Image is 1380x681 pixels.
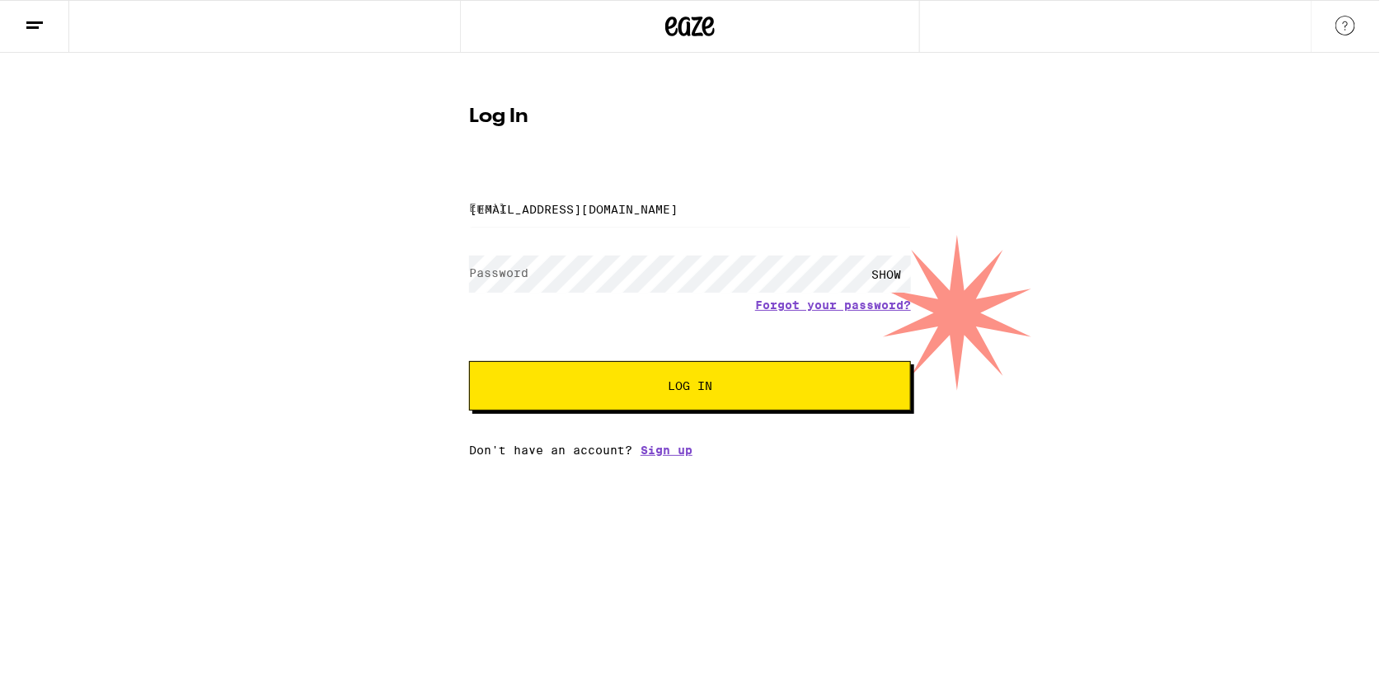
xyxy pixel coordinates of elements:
span: Hi. Need any help? [10,12,119,25]
input: Email [469,190,911,228]
button: Log In [469,361,911,411]
div: Don't have an account? [469,444,911,457]
div: SHOW [861,256,911,293]
h1: Log In [469,107,911,127]
a: Forgot your password? [755,298,911,312]
label: Password [469,266,528,279]
label: Email [469,201,506,214]
span: Log In [668,380,712,392]
a: Sign up [641,444,692,457]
